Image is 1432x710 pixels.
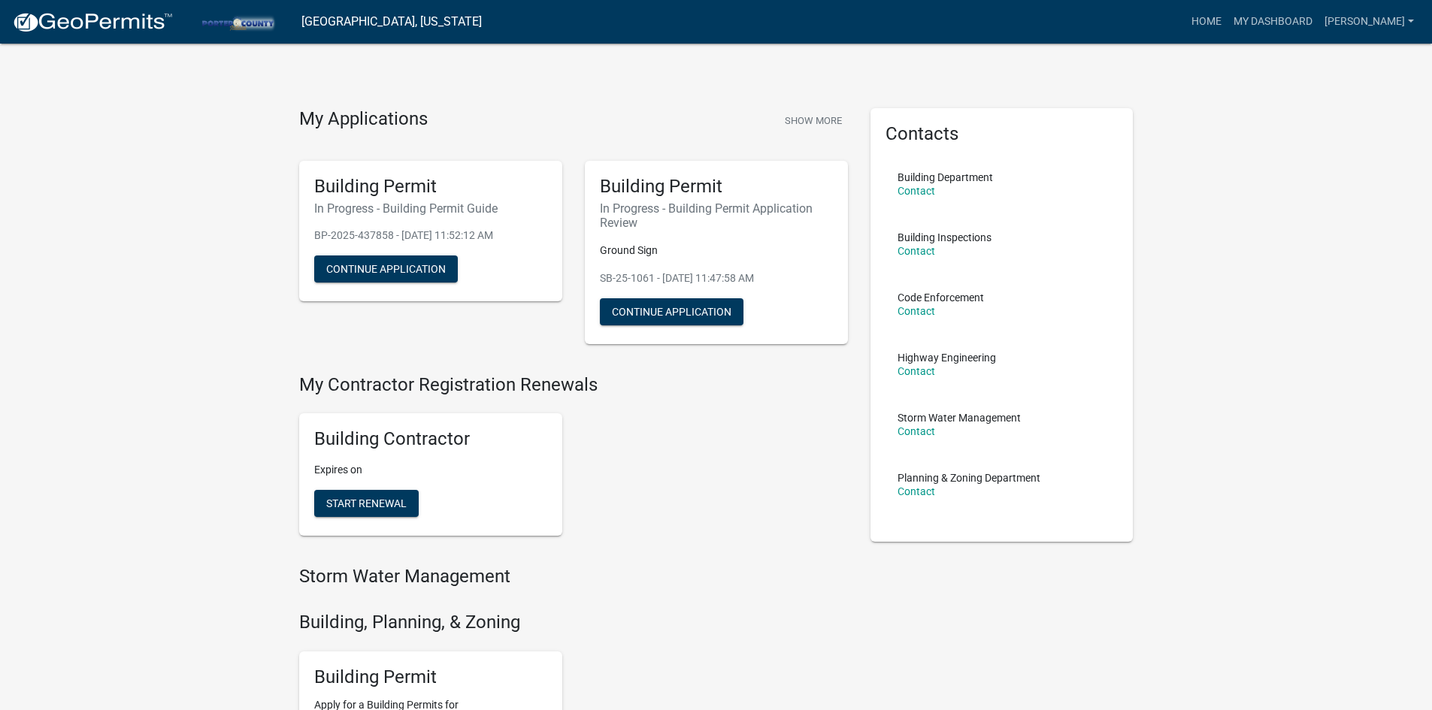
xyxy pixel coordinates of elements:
a: Contact [898,185,935,197]
h6: In Progress - Building Permit Application Review [600,201,833,230]
p: BP-2025-437858 - [DATE] 11:52:12 AM [314,228,547,243]
h5: Building Permit [314,666,547,688]
a: Contact [898,485,935,497]
p: Planning & Zoning Department [898,473,1040,483]
a: Contact [898,425,935,437]
p: Building Inspections [898,232,992,243]
h5: Building Contractor [314,428,547,450]
button: Continue Application [600,298,743,325]
p: Code Enforcement [898,292,984,303]
a: Home [1185,8,1228,36]
h5: Contacts [886,123,1119,145]
a: My Dashboard [1228,8,1318,36]
p: Ground Sign [600,243,833,258]
p: Highway Engineering [898,352,996,363]
h4: Building, Planning, & Zoning [299,612,848,633]
h4: Storm Water Management [299,566,848,588]
button: Show More [779,108,848,133]
p: SB-25-1061 - [DATE] 11:47:58 AM [600,270,833,286]
a: [PERSON_NAME] [1318,8,1420,36]
p: Storm Water Management [898,412,1021,423]
img: Porter County, Indiana [185,11,289,32]
button: Continue Application [314,255,458,282]
h4: My Applications [299,108,428,131]
h4: My Contractor Registration Renewals [299,374,848,396]
wm-registration-list-section: My Contractor Registration Renewals [299,374,848,548]
h5: Building Permit [314,176,547,198]
a: [GEOGRAPHIC_DATA], [US_STATE] [301,9,482,35]
h5: Building Permit [600,176,833,198]
span: Start Renewal [326,497,407,509]
a: Contact [898,365,935,377]
p: Expires on [314,462,547,478]
p: Building Department [898,172,993,183]
button: Start Renewal [314,490,419,517]
a: Contact [898,305,935,317]
a: Contact [898,245,935,257]
h6: In Progress - Building Permit Guide [314,201,547,216]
